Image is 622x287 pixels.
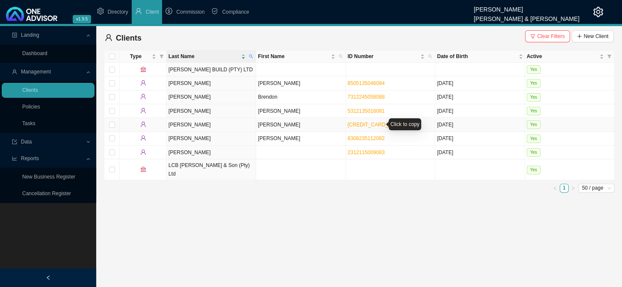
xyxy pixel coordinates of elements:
[560,184,569,193] li: 1
[21,155,39,161] span: Reports
[348,122,412,128] a: [CREDIT_CARD_NUMBER]
[527,166,540,174] span: Yes
[527,52,598,61] span: Active
[527,79,540,88] span: Yes
[22,174,75,180] a: New Business Register
[607,54,611,59] span: filter
[551,184,560,193] button: left
[135,8,142,15] span: user
[158,50,165,62] span: filter
[21,32,39,38] span: Landing
[247,50,255,62] span: search
[73,15,91,23] span: v1.9.5
[605,50,613,62] span: filter
[167,104,256,118] td: [PERSON_NAME]
[167,159,256,180] td: LCB [PERSON_NAME] & Son (Pty) Ltd
[572,30,613,42] button: New Client
[435,118,525,132] td: [DATE]
[437,52,516,61] span: Date of Birth
[537,32,565,41] span: Clear Filters
[146,9,159,15] span: Client
[525,50,614,63] th: Active
[140,80,146,86] span: user
[389,118,421,130] div: Click to copy
[256,50,345,63] th: First Name
[140,94,146,100] span: user
[527,135,540,143] span: Yes
[527,120,540,129] span: Yes
[426,50,434,62] span: search
[435,146,525,159] td: [DATE]
[140,66,146,72] span: bank
[527,148,540,157] span: Yes
[527,93,540,102] span: Yes
[140,135,146,141] span: user
[105,34,112,41] span: user
[140,108,146,114] span: user
[584,32,608,41] span: New Client
[577,34,582,39] span: plus
[97,8,104,15] span: setting
[116,34,141,42] span: Clients
[348,80,385,86] a: 8505135046084
[569,184,578,193] li: Next Page
[348,52,419,61] span: ID Number
[211,8,218,15] span: safety
[12,139,17,144] span: import
[21,69,51,75] span: Management
[21,139,32,145] span: Data
[348,94,385,100] a: 7312245058088
[258,52,329,61] span: First Name
[337,50,345,62] span: search
[167,146,256,159] td: [PERSON_NAME]
[176,9,204,15] span: Commission
[560,184,568,192] a: 1
[22,190,71,196] a: Cancellation Register
[339,54,343,59] span: search
[6,7,57,21] img: 2df55531c6924b55f21c4cf5d4484680-logo-light.svg
[167,118,256,132] td: [PERSON_NAME]
[159,54,164,59] span: filter
[530,34,535,39] span: filter
[46,275,51,280] span: left
[249,54,253,59] span: search
[527,107,540,115] span: Yes
[12,32,17,38] span: profile
[527,65,540,74] span: Yes
[571,186,575,190] span: right
[346,50,435,63] th: ID Number
[551,184,560,193] li: Previous Page
[256,104,345,118] td: [PERSON_NAME]
[22,50,47,56] a: Dashboard
[348,149,385,155] a: 2312115009083
[582,184,611,192] span: 50 / page
[256,76,345,90] td: [PERSON_NAME]
[167,63,256,76] td: [PERSON_NAME] BUILD (PTY) LTD
[165,8,172,15] span: dollar
[256,118,345,132] td: [PERSON_NAME]
[256,91,345,104] td: Brendon
[140,149,146,155] span: user
[435,50,525,63] th: Date of Birth
[108,9,128,15] span: Directory
[140,121,146,127] span: user
[22,104,40,110] a: Policies
[593,7,603,17] span: setting
[435,132,525,146] td: [DATE]
[256,132,345,146] td: [PERSON_NAME]
[428,54,432,59] span: search
[140,166,146,172] span: bank
[474,2,579,12] div: [PERSON_NAME]
[167,76,256,90] td: [PERSON_NAME]
[435,104,525,118] td: [DATE]
[167,91,256,104] td: [PERSON_NAME]
[553,186,557,190] span: left
[121,52,150,61] span: Type
[120,50,167,63] th: Type
[348,135,385,141] a: 8308235112082
[474,12,579,21] div: [PERSON_NAME] & [PERSON_NAME]
[12,69,17,74] span: user
[12,156,17,161] span: line-chart
[22,87,38,93] a: Clients
[569,184,578,193] button: right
